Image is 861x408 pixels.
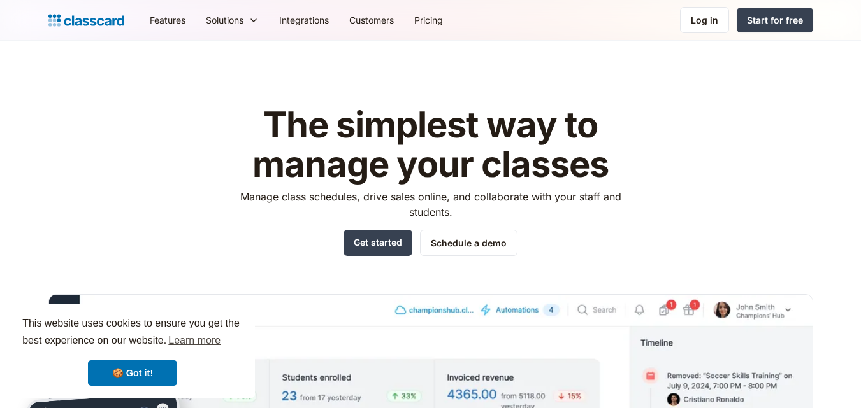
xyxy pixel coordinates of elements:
div: cookieconsent [10,304,255,398]
a: Integrations [269,6,339,34]
span: This website uses cookies to ensure you get the best experience on our website. [22,316,243,350]
a: Customers [339,6,404,34]
a: Features [140,6,196,34]
div: Solutions [206,13,243,27]
div: Solutions [196,6,269,34]
a: dismiss cookie message [88,360,177,386]
a: Start for free [737,8,813,32]
a: Schedule a demo [420,230,517,256]
h1: The simplest way to manage your classes [228,106,633,184]
p: Manage class schedules, drive sales online, and collaborate with your staff and students. [228,189,633,220]
a: Log in [680,7,729,33]
div: Start for free [747,13,803,27]
a: learn more about cookies [166,331,222,350]
a: Get started [344,230,412,256]
a: Pricing [404,6,453,34]
a: home [48,11,124,29]
div: Log in [691,13,718,27]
